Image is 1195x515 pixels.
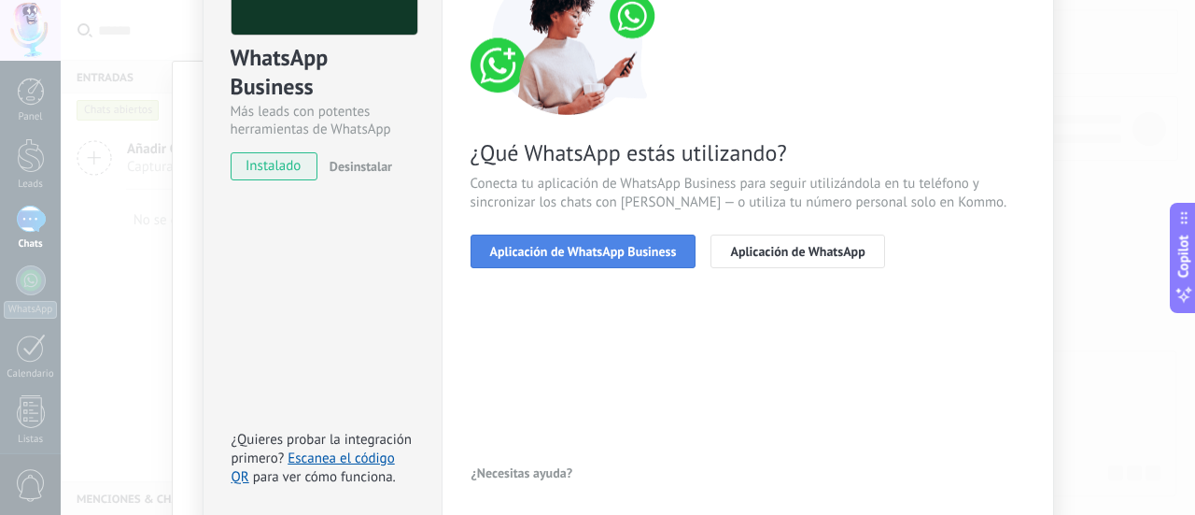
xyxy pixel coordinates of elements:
button: Aplicación de WhatsApp [710,235,884,268]
div: WhatsApp Business [231,43,415,103]
span: Desinstalar [330,158,392,175]
button: Aplicación de WhatsApp Business [471,235,696,268]
span: Aplicación de WhatsApp [730,245,865,258]
button: ¿Necesitas ayuda? [471,459,574,487]
span: ¿Qué WhatsApp estás utilizando? [471,138,1025,167]
span: para ver cómo funciona. [253,468,396,486]
div: Más leads con potentes herramientas de WhatsApp [231,103,415,138]
span: instalado [232,152,316,180]
a: Escanea el código QR [232,450,395,486]
span: ¿Necesitas ayuda? [471,466,573,479]
span: ¿Quieres probar la integración primero? [232,431,413,467]
button: Desinstalar [322,152,392,180]
span: Aplicación de WhatsApp Business [490,245,677,258]
span: Copilot [1174,235,1193,278]
span: Conecta tu aplicación de WhatsApp Business para seguir utilizándola en tu teléfono y sincronizar ... [471,175,1025,212]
